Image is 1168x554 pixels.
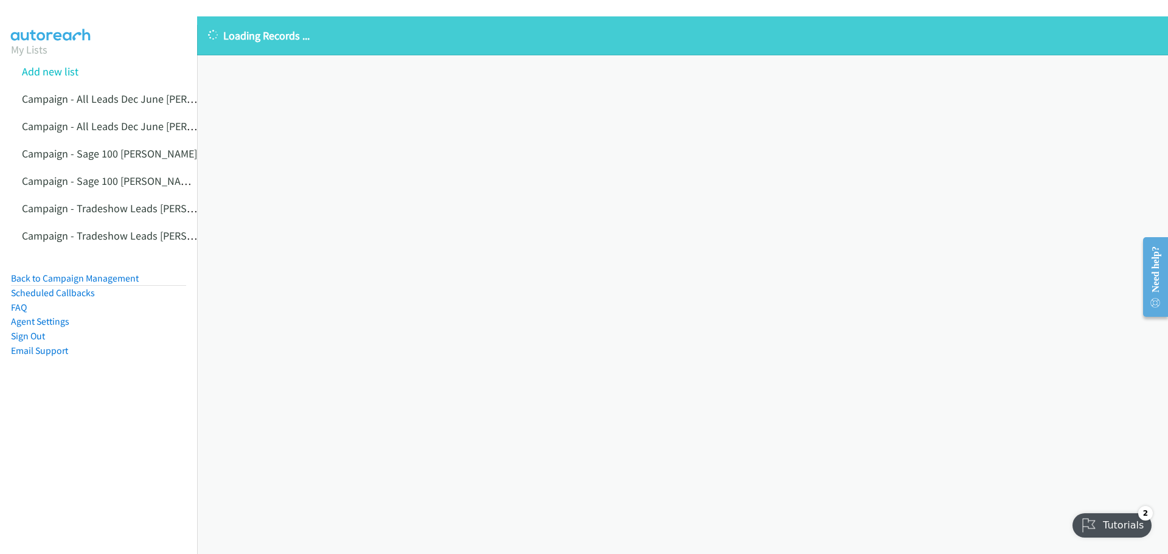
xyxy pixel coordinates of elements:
[11,302,27,313] a: FAQ
[11,330,45,342] a: Sign Out
[22,174,232,188] a: Campaign - Sage 100 [PERSON_NAME] Cloned
[208,27,1157,44] p: Loading Records ...
[22,229,272,243] a: Campaign - Tradeshow Leads [PERSON_NAME] Cloned
[22,64,78,78] a: Add new list
[11,287,95,299] a: Scheduled Callbacks
[11,316,69,327] a: Agent Settings
[22,147,197,161] a: Campaign - Sage 100 [PERSON_NAME]
[22,119,278,133] a: Campaign - All Leads Dec June [PERSON_NAME] Cloned
[22,201,237,215] a: Campaign - Tradeshow Leads [PERSON_NAME]
[11,272,139,284] a: Back to Campaign Management
[1133,229,1168,325] iframe: Resource Center
[11,345,68,356] a: Email Support
[11,43,47,57] a: My Lists
[22,92,243,106] a: Campaign - All Leads Dec June [PERSON_NAME]
[1065,501,1159,545] iframe: Checklist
